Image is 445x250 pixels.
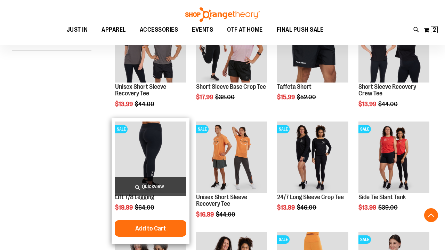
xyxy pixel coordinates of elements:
[196,194,247,208] a: Unisex Short Sleeve Recovery Tee
[277,11,348,83] a: Product image for Taffeta ShortSALE
[185,22,220,38] a: EVENTS
[115,101,134,108] span: $13.99
[358,122,429,193] img: Side Tie Slant Tank
[378,101,399,108] span: $44.00
[220,22,270,38] a: OTF AT HOME
[196,83,266,90] a: Short Sleeve Base Crop Tee
[133,22,185,38] a: ACCESSORIES
[115,125,128,133] span: SALE
[135,204,155,211] span: $64.00
[135,101,155,108] span: $44.00
[215,94,236,101] span: $38.00
[115,204,134,211] span: $19.99
[277,11,348,82] img: Product image for Taffeta Short
[102,22,126,38] span: APPAREL
[358,83,416,97] a: Short Sleeve Recovery Crew Tee
[274,8,351,118] div: product
[95,22,133,38] a: APPAREL
[196,11,267,82] img: Product image for Short Sleeve Base Crop Tee
[277,125,290,133] span: SALE
[184,7,261,22] img: Shop Orangetheory
[277,83,311,90] a: Taffeta Short
[355,118,433,229] div: product
[297,94,317,101] span: $52.00
[277,194,344,201] a: 24/7 Long Sleeve Crop Tee
[196,122,267,193] img: Unisex Short Sleeve Recovery Tee primary image
[424,208,438,222] button: Back To Top
[115,122,186,194] a: 2024 October Lift 7/8 LeggingSALE
[358,101,377,108] span: $13.99
[115,11,186,83] a: Product image for Unisex Short Sleeve Recovery TeeSALE
[358,235,371,244] span: SALE
[277,22,324,38] span: FINAL PUSH SALE
[270,22,331,38] a: FINAL PUSH SALE
[67,22,88,38] span: JUST IN
[277,122,348,194] a: 24/7 Long Sleeve Crop TeeSALE
[115,83,166,97] a: Unisex Short Sleeve Recovery Tee
[358,125,371,133] span: SALE
[112,8,189,125] div: product
[140,22,178,38] span: ACCESSORIES
[277,122,348,193] img: 24/7 Long Sleeve Crop Tee
[193,8,270,118] div: product
[112,118,189,244] div: product
[196,94,214,101] span: $17.99
[274,118,351,229] div: product
[358,11,429,83] a: Product image for Short Sleeve Recovery Crew TeeSALE
[358,204,377,211] span: $13.99
[115,11,186,82] img: Product image for Unisex Short Sleeve Recovery Tee
[433,26,436,33] span: 2
[196,122,267,194] a: Unisex Short Sleeve Recovery Tee primary imageSALE
[60,22,95,38] a: JUST IN
[196,211,215,218] span: $16.99
[193,118,270,236] div: product
[196,11,267,83] a: Product image for Short Sleeve Base Crop Tee
[297,204,317,211] span: $46.00
[355,8,433,125] div: product
[192,22,213,38] span: EVENTS
[358,11,429,82] img: Product image for Short Sleeve Recovery Crew Tee
[135,225,166,232] span: Add to Cart
[277,204,296,211] span: $13.99
[277,235,290,244] span: SALE
[115,194,154,201] a: Lift 7/8 Legging
[277,94,296,101] span: $15.99
[112,220,189,237] button: Add to Cart
[227,22,263,38] span: OTF AT HOME
[378,204,399,211] span: $39.00
[358,194,406,201] a: Side Tie Slant Tank
[216,211,236,218] span: $44.00
[115,177,186,196] a: Quickview
[115,122,186,193] img: 2024 October Lift 7/8 Legging
[358,122,429,194] a: Side Tie Slant TankSALE
[196,125,209,133] span: SALE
